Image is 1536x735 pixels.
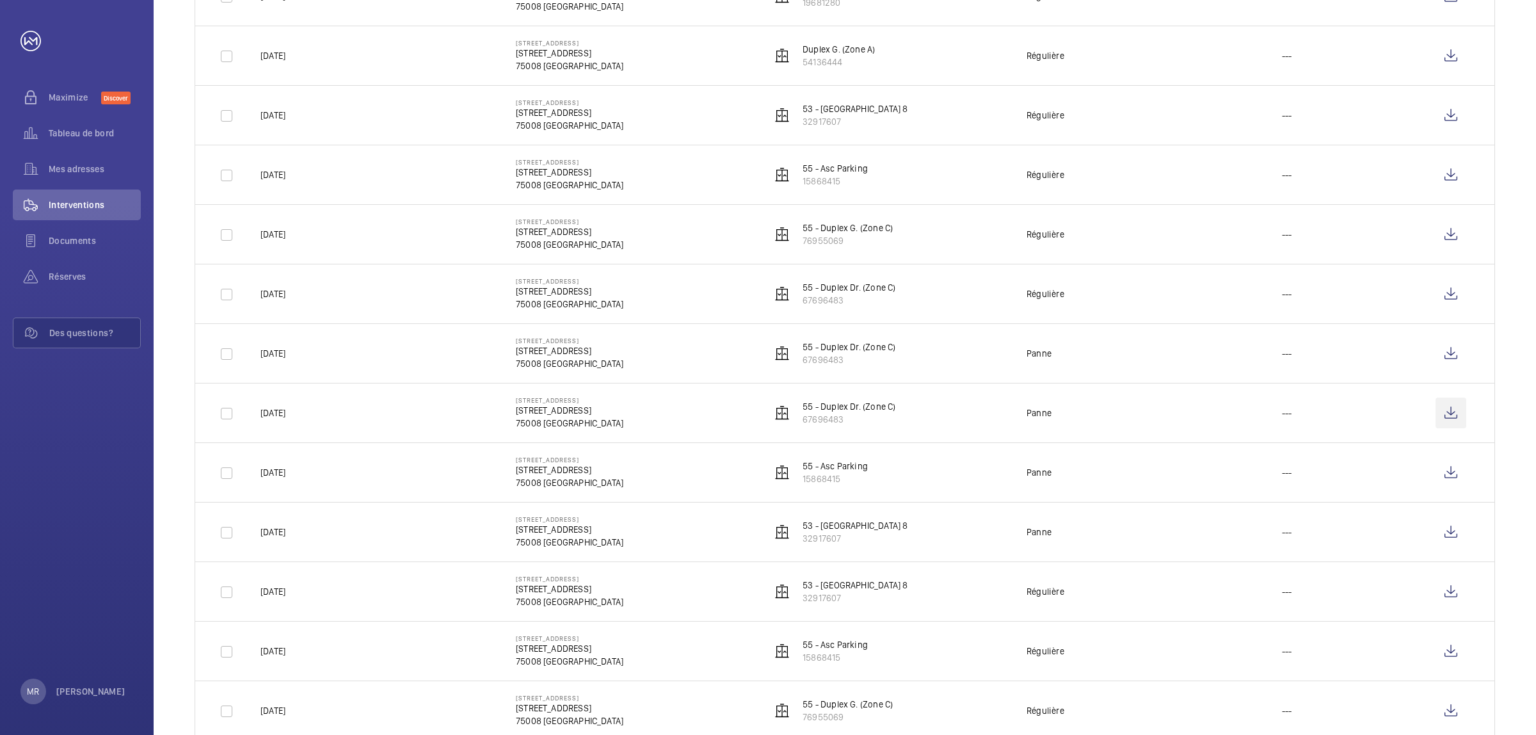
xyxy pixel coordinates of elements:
p: 67696483 [803,413,895,426]
img: elevator.svg [774,167,790,182]
p: [STREET_ADDRESS] [516,404,623,417]
img: elevator.svg [774,108,790,123]
p: 75008 [GEOGRAPHIC_DATA] [516,119,623,132]
p: --- [1282,287,1292,300]
p: 76955069 [803,234,893,247]
span: Interventions [49,198,141,211]
p: 75008 [GEOGRAPHIC_DATA] [516,179,623,191]
p: --- [1282,168,1292,181]
p: 55 - Asc Parking [803,460,868,472]
p: 55 - Duplex Dr. (Zone C) [803,341,895,353]
p: --- [1282,347,1292,360]
p: 55 - Duplex Dr. (Zone C) [803,400,895,413]
p: [STREET_ADDRESS] [516,106,623,119]
p: 75008 [GEOGRAPHIC_DATA] [516,238,623,251]
img: elevator.svg [774,703,790,718]
p: --- [1282,407,1292,419]
span: Discover [101,92,131,104]
p: 15868415 [803,651,868,664]
p: 32917607 [803,115,908,128]
p: 75008 [GEOGRAPHIC_DATA] [516,60,623,72]
p: [STREET_ADDRESS] [516,523,623,536]
p: 32917607 [803,592,908,604]
img: elevator.svg [774,584,790,599]
p: [STREET_ADDRESS] [516,166,623,179]
p: [STREET_ADDRESS] [516,218,623,225]
span: Maximize [49,91,101,104]
p: [DATE] [260,466,285,479]
div: Régulière [1027,49,1064,62]
p: [DATE] [260,526,285,538]
p: [STREET_ADDRESS] [516,158,623,166]
p: --- [1282,585,1292,598]
p: Duplex G. (Zone A) [803,43,875,56]
div: Régulière [1027,168,1064,181]
img: elevator.svg [774,286,790,302]
p: MR [27,685,39,698]
span: Des questions? [49,327,140,339]
p: 55 - Duplex Dr. (Zone C) [803,281,895,294]
img: elevator.svg [774,346,790,361]
p: --- [1282,645,1292,658]
p: [STREET_ADDRESS] [516,285,623,298]
p: [STREET_ADDRESS] [516,277,623,285]
div: Régulière [1027,109,1064,122]
p: 67696483 [803,294,895,307]
div: Régulière [1027,704,1064,717]
p: --- [1282,228,1292,241]
p: [STREET_ADDRESS] [516,464,623,476]
p: [DATE] [260,407,285,419]
p: 75008 [GEOGRAPHIC_DATA] [516,476,623,489]
img: elevator.svg [774,48,790,63]
p: [STREET_ADDRESS] [516,344,623,357]
p: [DATE] [260,109,285,122]
p: 75008 [GEOGRAPHIC_DATA] [516,655,623,668]
p: --- [1282,49,1292,62]
p: [DATE] [260,287,285,300]
img: elevator.svg [774,227,790,242]
p: [STREET_ADDRESS] [516,515,623,523]
p: [STREET_ADDRESS] [516,39,623,47]
p: 32917607 [803,532,908,545]
p: [STREET_ADDRESS] [516,396,623,404]
div: Panne [1027,466,1052,479]
p: 75008 [GEOGRAPHIC_DATA] [516,536,623,549]
p: [STREET_ADDRESS] [516,634,623,642]
p: [DATE] [260,347,285,360]
p: --- [1282,526,1292,538]
p: 55 - Duplex G. (Zone C) [803,222,893,234]
div: Panne [1027,526,1052,538]
p: --- [1282,109,1292,122]
p: [STREET_ADDRESS] [516,583,623,595]
span: Tableau de bord [49,127,141,140]
p: [DATE] [260,704,285,717]
div: Panne [1027,347,1052,360]
p: 15868415 [803,472,868,485]
p: [DATE] [260,49,285,62]
p: 75008 [GEOGRAPHIC_DATA] [516,357,623,370]
img: elevator.svg [774,524,790,540]
div: Régulière [1027,585,1064,598]
img: elevator.svg [774,465,790,480]
p: 75008 [GEOGRAPHIC_DATA] [516,715,623,727]
p: 67696483 [803,353,895,366]
p: 75008 [GEOGRAPHIC_DATA] [516,298,623,311]
img: elevator.svg [774,643,790,659]
p: [STREET_ADDRESS] [516,225,623,238]
span: Mes adresses [49,163,141,175]
div: Régulière [1027,645,1064,658]
p: 75008 [GEOGRAPHIC_DATA] [516,595,623,608]
img: elevator.svg [774,405,790,421]
p: [PERSON_NAME] [56,685,125,698]
span: Documents [49,234,141,247]
p: [DATE] [260,168,285,181]
p: [STREET_ADDRESS] [516,99,623,106]
p: --- [1282,466,1292,479]
p: 55 - Asc Parking [803,162,868,175]
p: [DATE] [260,228,285,241]
p: 15868415 [803,175,868,188]
p: 54136444 [803,56,875,69]
p: 53 - [GEOGRAPHIC_DATA] 8 [803,519,908,532]
p: [DATE] [260,585,285,598]
div: Régulière [1027,287,1064,300]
